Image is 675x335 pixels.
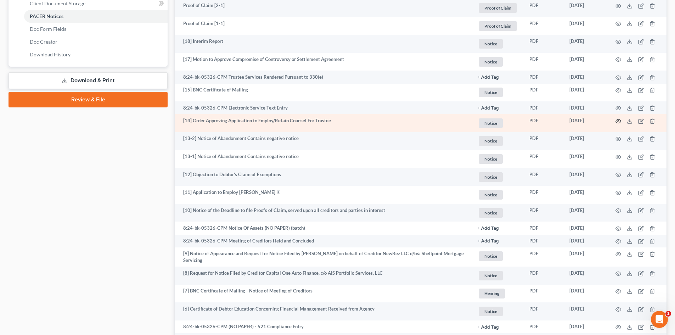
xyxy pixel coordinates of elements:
span: 1 [665,311,671,317]
a: + Add Tag [478,105,518,111]
button: + Add Tag [478,325,499,330]
td: PDF [524,168,564,186]
td: 8:24-bk-05326-CPM (NO PAPER) - 521 Compliance Entry [175,320,472,333]
a: Notice [478,135,518,147]
td: PDF [524,204,564,222]
td: PDF [524,114,564,132]
td: [DATE] [564,150,607,168]
a: Notice [478,86,518,98]
td: [DATE] [564,285,607,303]
a: Notice [478,270,518,281]
td: [DATE] [564,101,607,114]
td: [DATE] [564,247,607,267]
a: + Add Tag [478,225,518,231]
td: [10] Notice of the Deadline to file Proofs of Claim, served upon all creditors and parties in int... [175,204,472,222]
td: Proof of Claim [1-1] [175,17,472,35]
td: PDF [524,53,564,71]
span: Notice [479,88,503,97]
td: PDF [524,71,564,83]
a: Review & File [9,92,168,107]
td: [13-2] Notice of Abandonment Contains negative notice [175,132,472,150]
span: PACER Notices [30,13,63,19]
a: PACER Notices [24,10,168,23]
td: [DATE] [564,114,607,132]
td: PDF [524,132,564,150]
iframe: Intercom live chat [651,311,668,328]
span: Proof of Claim [479,3,517,13]
a: Download & Print [9,72,168,89]
a: Notice [478,306,518,317]
td: [DATE] [564,71,607,83]
a: Notice [478,189,518,201]
td: [DATE] [564,222,607,234]
button: + Add Tag [478,239,499,244]
td: [DATE] [564,168,607,186]
td: PDF [524,17,564,35]
a: Doc Creator [24,35,168,48]
td: [DATE] [564,53,607,71]
td: 8:24-bk-05326-CPM Trustee Services Rendered Pursuant to 330(e) [175,71,472,83]
a: + Add Tag [478,323,518,330]
td: [DATE] [564,132,607,150]
td: [13-1] Notice of Abandonment Contains negative notice [175,150,472,168]
td: [18] Interim Report [175,35,472,53]
a: Download History [24,48,168,61]
td: [8] Request for Notice Filed by Creditor Capital One Auto Finance, c/o AIS Portfolio Services, LLC [175,267,472,285]
span: Notice [479,172,503,182]
td: PDF [524,235,564,247]
td: 8:24-bk-05326-CPM Meeting of Creditors Held and Concluded [175,235,472,247]
td: [17] Motion to Approve Compromise of Controversy or Settlement Agreement [175,53,472,71]
span: Proof of Claim [479,21,517,31]
td: [7] BNC Certificate of Mailing - Notice of Meeting of Creditors [175,285,472,303]
span: Hearing [479,289,505,298]
span: Notice [479,307,503,316]
a: Notice [478,153,518,165]
td: [DATE] [564,35,607,53]
td: [12] Objection to Debtor's Claim of Exemptions [175,168,472,186]
td: PDF [524,267,564,285]
a: Notice [478,56,518,68]
a: Hearing [478,287,518,299]
td: [DATE] [564,84,607,102]
td: PDF [524,35,564,53]
td: PDF [524,84,564,102]
td: 8:24-bk-05326-CPM Electronic Service Text Entry [175,101,472,114]
span: Notice [479,39,503,49]
td: [15] BNC Certificate of Mailing [175,84,472,102]
a: Doc Form Fields [24,23,168,35]
td: PDF [524,101,564,114]
td: [DATE] [564,17,607,35]
td: [DATE] [564,204,607,222]
a: Notice [478,171,518,183]
td: [DATE] [564,186,607,204]
td: [11] Application to Employ [PERSON_NAME] K [175,186,472,204]
td: [6] Certificate of Debtor Education Concerning Financial Management Received from Agency [175,302,472,320]
span: Notice [479,190,503,200]
td: 8:24-bk-05326-CPM Notice Of Assets (NO PAPER) (batch) [175,222,472,234]
span: Download History [30,51,71,57]
a: Notice [478,117,518,129]
span: Doc Form Fields [30,26,66,32]
a: Proof of Claim [478,2,518,14]
td: [DATE] [564,267,607,285]
button: + Add Tag [478,226,499,231]
td: PDF [524,222,564,234]
span: Notice [479,57,503,67]
a: Notice [478,250,518,262]
span: Notice [479,208,503,218]
td: PDF [524,150,564,168]
a: Notice [478,207,518,219]
span: Notice [479,271,503,280]
a: + Add Tag [478,238,518,244]
span: Notice [479,136,503,146]
td: [14] Order Approving Application to Employ/Retain Counsel For Trustee [175,114,472,132]
td: PDF [524,285,564,303]
span: Doc Creator [30,39,57,45]
td: PDF [524,247,564,267]
a: Proof of Claim [478,20,518,32]
td: PDF [524,302,564,320]
td: PDF [524,320,564,333]
span: Notice [479,154,503,164]
td: [9] Notice of Appearance and Request for Notice Filed by [PERSON_NAME] on behalf of Creditor NewR... [175,247,472,267]
td: [DATE] [564,235,607,247]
